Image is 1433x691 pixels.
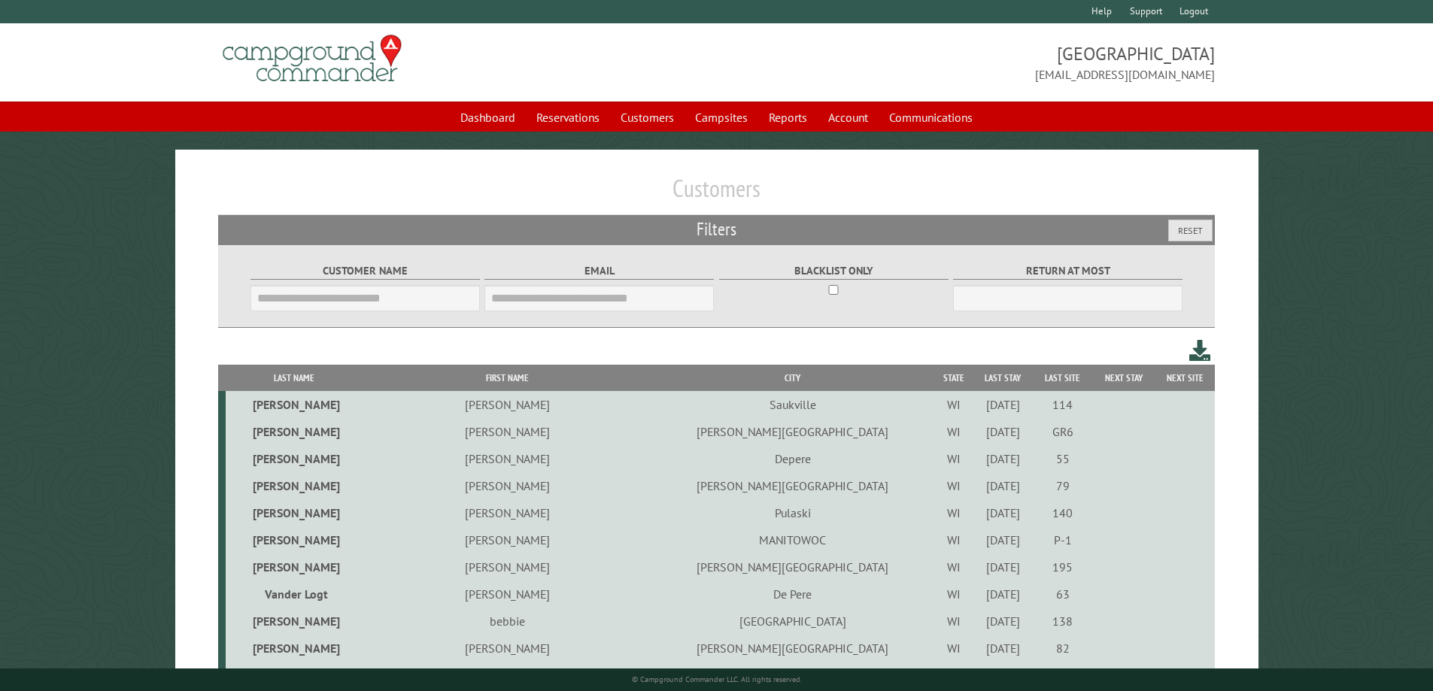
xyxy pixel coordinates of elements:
[975,424,1031,439] div: [DATE]
[1168,220,1213,241] button: Reset
[363,472,651,499] td: [PERSON_NAME]
[686,103,757,132] a: Campsites
[934,526,973,553] td: WI
[363,445,651,472] td: [PERSON_NAME]
[226,580,363,608] td: Vander Logt
[651,608,934,635] td: [GEOGRAPHIC_DATA]
[218,29,406,88] img: Campground Commander
[651,635,934,662] td: [PERSON_NAME][GEOGRAPHIC_DATA]
[226,662,363,689] td: [PERSON_NAME]
[953,262,1183,280] label: Return at most
[934,365,973,391] th: State
[975,532,1031,547] div: [DATE]
[1033,499,1092,526] td: 140
[226,365,363,391] th: Last Name
[226,553,363,580] td: [PERSON_NAME]
[1033,391,1092,418] td: 114
[363,662,651,689] td: [PERSON_NAME]
[226,635,363,662] td: [PERSON_NAME]
[934,580,973,608] td: WI
[719,262,949,280] label: Blacklist only
[651,499,934,526] td: Pulaski
[975,559,1031,574] div: [DATE]
[226,445,363,472] td: [PERSON_NAME]
[1033,365,1092,391] th: Last Site
[484,262,714,280] label: Email
[934,608,973,635] td: WI
[1033,553,1092,580] td: 195
[250,262,480,280] label: Customer Name
[651,472,934,499] td: [PERSON_NAME][GEOGRAPHIC_DATA]
[1033,662,1092,689] td: 122
[975,614,1031,629] div: [DATE]
[612,103,683,132] a: Customers
[651,662,934,689] td: Green Bay
[363,553,651,580] td: [PERSON_NAME]
[1033,580,1092,608] td: 63
[651,391,934,418] td: Saukville
[934,418,973,445] td: WI
[651,418,934,445] td: [PERSON_NAME][GEOGRAPHIC_DATA]
[934,662,973,689] td: WI
[226,418,363,445] td: [PERSON_NAME]
[975,478,1031,493] div: [DATE]
[651,553,934,580] td: [PERSON_NAME][GEOGRAPHIC_DATA]
[934,499,973,526] td: WI
[880,103,982,132] a: Communications
[363,580,651,608] td: [PERSON_NAME]
[975,586,1031,602] div: [DATE]
[975,505,1031,520] div: [DATE]
[363,391,651,418] td: [PERSON_NAME]
[363,418,651,445] td: [PERSON_NAME]
[363,365,651,391] th: First Name
[226,391,363,418] td: [PERSON_NAME]
[226,608,363,635] td: [PERSON_NAME]
[934,472,973,499] td: WI
[1033,526,1092,553] td: P-1
[226,472,363,499] td: [PERSON_NAME]
[975,641,1031,656] div: [DATE]
[363,608,651,635] td: bebbie
[975,451,1031,466] div: [DATE]
[651,580,934,608] td: De Pere
[934,553,973,580] td: WI
[632,674,802,684] small: © Campground Commander LLC. All rights reserved.
[1092,365,1155,391] th: Next Stay
[1033,418,1092,445] td: GR6
[1033,608,1092,635] td: 138
[934,635,973,662] td: WI
[1155,365,1215,391] th: Next Site
[226,526,363,553] td: [PERSON_NAME]
[451,103,524,132] a: Dashboard
[760,103,816,132] a: Reports
[226,499,363,526] td: [PERSON_NAME]
[527,103,609,132] a: Reservations
[363,635,651,662] td: [PERSON_NAME]
[651,365,934,391] th: City
[651,526,934,553] td: MANITOWOC
[1033,635,1092,662] td: 82
[934,391,973,418] td: WI
[934,445,973,472] td: WI
[1189,337,1211,365] a: Download this customer list (.csv)
[973,365,1033,391] th: Last Stay
[717,41,1216,83] span: [GEOGRAPHIC_DATA] [EMAIL_ADDRESS][DOMAIN_NAME]
[1033,472,1092,499] td: 79
[218,174,1216,215] h1: Customers
[819,103,877,132] a: Account
[651,445,934,472] td: Depere
[218,215,1216,244] h2: Filters
[363,526,651,553] td: [PERSON_NAME]
[1033,445,1092,472] td: 55
[363,499,651,526] td: [PERSON_NAME]
[975,397,1031,412] div: [DATE]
